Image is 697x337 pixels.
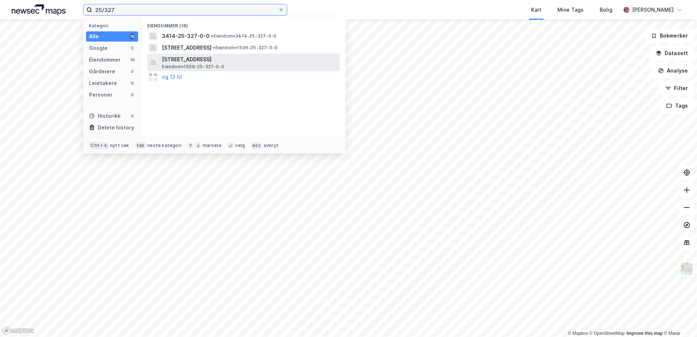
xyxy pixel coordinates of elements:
div: Mine Tags [557,5,584,14]
div: [PERSON_NAME] [632,5,674,14]
div: Delete history [98,123,134,132]
input: Søk på adresse, matrikkel, gårdeiere, leietakere eller personer [92,4,278,15]
a: Mapbox homepage [2,326,34,335]
div: esc [251,142,262,149]
span: [STREET_ADDRESS] [162,43,211,52]
div: Kategori [89,23,138,28]
div: Google [89,44,108,53]
div: 0 [129,69,135,74]
div: Eiendommer [89,55,121,64]
button: Bokmerker [645,28,694,43]
span: Eiendom • 1506-25-327-0-0 [213,45,277,51]
div: markere [203,143,222,148]
div: 0 [129,80,135,86]
button: Tags [660,98,694,113]
a: OpenStreetMap [589,331,625,336]
iframe: Chat Widget [661,302,697,337]
button: Filter [659,81,694,96]
div: velg [235,143,245,148]
div: Ctrl + k [89,142,109,149]
div: Personer [89,90,113,99]
div: 0 [129,92,135,98]
span: Eiendom • 3414-25-327-0-0 [211,33,276,39]
div: nytt søk [110,143,129,148]
div: avbryt [264,143,279,148]
span: [STREET_ADDRESS] [162,55,337,64]
span: • [211,33,213,39]
div: 16 [129,57,135,63]
div: tab [135,142,146,149]
div: Alle [89,32,99,41]
div: 0 [129,113,135,119]
div: Eiendommer (16) [141,17,346,30]
button: Analyse [652,63,694,78]
div: Kontrollprogram for chat [661,302,697,337]
div: neste kategori [147,143,182,148]
div: 0 [129,45,135,51]
button: Datasett [650,46,694,61]
div: Gårdeiere [89,67,115,76]
img: logo.a4113a55bc3d86da70a041830d287a7e.svg [12,4,66,15]
div: Historikk [89,112,121,120]
div: Leietakere [89,79,117,88]
div: Bolig [600,5,612,14]
span: 3414-25-327-0-0 [162,32,210,40]
a: Improve this map [627,331,663,336]
button: og 13 til [162,73,182,81]
span: • [213,45,215,50]
a: Mapbox [568,331,588,336]
div: 16 [129,34,135,39]
span: Eiendom • 1508-25-327-0-0 [162,64,224,70]
img: Z [680,262,694,276]
div: Kart [531,5,541,14]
